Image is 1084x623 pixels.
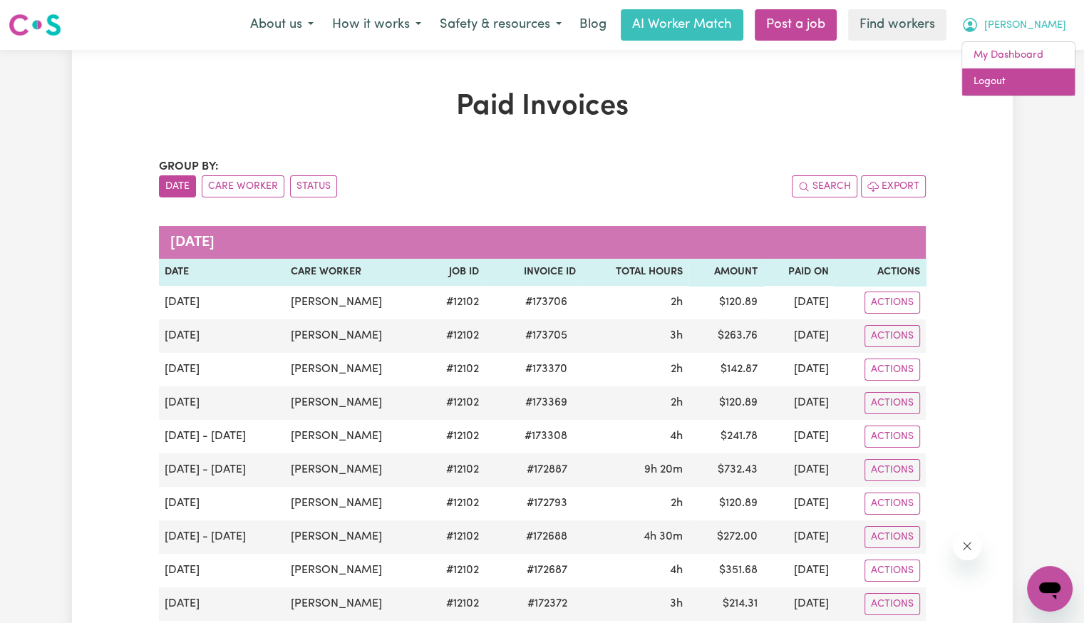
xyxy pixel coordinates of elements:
[159,259,285,286] th: Date
[688,554,763,587] td: $ 351.68
[582,259,688,286] th: Total Hours
[159,554,285,587] td: [DATE]
[961,41,1075,96] div: My Account
[670,330,683,341] span: 3 hours
[953,532,981,560] iframe: Close message
[159,319,285,353] td: [DATE]
[864,493,920,515] button: Actions
[763,386,834,420] td: [DATE]
[670,598,683,609] span: 3 hours
[1027,566,1073,612] iframe: Button to launch messaging window
[763,259,834,286] th: Paid On
[241,10,323,40] button: About us
[962,42,1075,69] a: My Dashboard
[792,175,857,197] button: Search
[688,587,763,621] td: $ 214.31
[425,487,485,520] td: # 12102
[159,520,285,554] td: [DATE] - [DATE]
[864,325,920,347] button: Actions
[285,319,425,353] td: [PERSON_NAME]
[425,420,485,453] td: # 12102
[848,9,946,41] a: Find workers
[285,420,425,453] td: [PERSON_NAME]
[864,426,920,448] button: Actions
[763,453,834,487] td: [DATE]
[159,453,285,487] td: [DATE] - [DATE]
[864,560,920,582] button: Actions
[9,10,86,21] span: Need any help?
[688,420,763,453] td: $ 241.78
[159,90,926,124] h1: Paid Invoices
[861,175,926,197] button: Export
[425,453,485,487] td: # 12102
[425,587,485,621] td: # 12102
[644,464,683,475] span: 9 hours 20 minutes
[159,487,285,520] td: [DATE]
[425,319,485,353] td: # 12102
[984,18,1066,34] span: [PERSON_NAME]
[834,259,925,286] th: Actions
[516,428,576,445] span: # 173308
[864,459,920,481] button: Actions
[518,495,576,512] span: # 172793
[425,554,485,587] td: # 12102
[425,520,485,554] td: # 12102
[688,319,763,353] td: $ 263.76
[763,587,834,621] td: [DATE]
[671,397,683,408] span: 2 hours
[425,286,485,319] td: # 12102
[518,562,576,579] span: # 172687
[285,259,425,286] th: Care Worker
[621,9,743,41] a: AI Worker Match
[755,9,837,41] a: Post a job
[159,353,285,386] td: [DATE]
[644,531,683,542] span: 4 hours 30 minutes
[9,9,61,41] a: Careseekers logo
[688,286,763,319] td: $ 120.89
[285,386,425,420] td: [PERSON_NAME]
[688,353,763,386] td: $ 142.87
[425,386,485,420] td: # 12102
[517,394,576,411] span: # 173369
[864,359,920,381] button: Actions
[285,520,425,554] td: [PERSON_NAME]
[763,353,834,386] td: [DATE]
[763,554,834,587] td: [DATE]
[763,286,834,319] td: [DATE]
[202,175,284,197] button: sort invoices by care worker
[519,595,576,612] span: # 172372
[159,161,219,173] span: Group by:
[864,292,920,314] button: Actions
[285,453,425,487] td: [PERSON_NAME]
[430,10,571,40] button: Safety & resources
[285,587,425,621] td: [PERSON_NAME]
[425,353,485,386] td: # 12102
[763,520,834,554] td: [DATE]
[671,297,683,308] span: 2 hours
[323,10,430,40] button: How it works
[763,420,834,453] td: [DATE]
[285,353,425,386] td: [PERSON_NAME]
[9,12,61,38] img: Careseekers logo
[952,10,1075,40] button: My Account
[763,487,834,520] td: [DATE]
[688,259,763,286] th: Amount
[159,420,285,453] td: [DATE] - [DATE]
[571,9,615,41] a: Blog
[864,526,920,548] button: Actions
[517,294,576,311] span: # 173706
[864,392,920,414] button: Actions
[671,364,683,375] span: 2 hours
[159,226,926,259] caption: [DATE]
[688,386,763,420] td: $ 120.89
[670,565,683,576] span: 4 hours
[763,319,834,353] td: [DATE]
[688,487,763,520] td: $ 120.89
[517,528,576,545] span: # 172688
[688,520,763,554] td: $ 272.00
[517,327,576,344] span: # 173705
[159,386,285,420] td: [DATE]
[688,453,763,487] td: $ 732.43
[962,68,1075,96] a: Logout
[485,259,582,286] th: Invoice ID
